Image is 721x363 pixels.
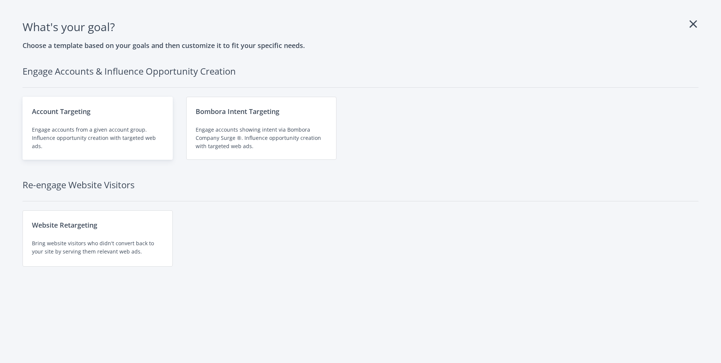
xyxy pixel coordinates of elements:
[23,64,698,88] h2: Engage Accounts & Influence Opportunity Creation
[32,106,163,117] div: Account Targeting
[23,40,698,51] h3: Choose a template based on your goals and then customize it to fit your specific needs.
[32,239,163,256] div: Bring website visitors who didn't convert back to your site by serving them relevant web ads.
[23,178,698,201] h2: Re-engage Website Visitors
[32,126,163,150] div: Engage accounts from a given account group. Influence opportunity creation with targeted web ads.
[196,126,327,150] div: Engage accounts showing intent via Bombora Company Surge ®. Influence opportunity creation with t...
[196,106,327,117] div: Bombora Intent Targeting
[23,18,698,36] h1: What's your goal ?
[32,220,163,230] div: Website Retargeting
